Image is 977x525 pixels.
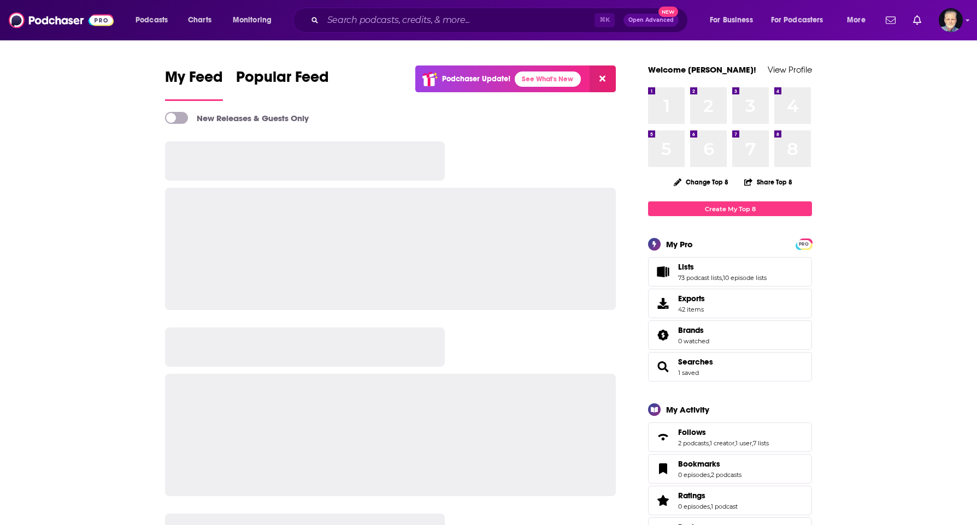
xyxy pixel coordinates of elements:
[648,289,812,318] a: Exports
[847,13,866,28] span: More
[678,274,722,282] a: 73 podcast lists
[797,240,810,248] span: PRO
[744,171,793,193] button: Share Top 8
[303,8,698,33] div: Search podcasts, credits, & more...
[678,357,713,367] a: Searches
[839,11,879,29] button: open menu
[648,64,756,75] a: Welcome [PERSON_NAME]!
[702,11,767,29] button: open menu
[753,439,769,447] a: 7 lists
[771,13,823,28] span: For Podcasters
[515,71,581,87] a: See What's New
[236,68,329,101] a: Popular Feed
[225,11,286,29] button: open menu
[666,404,709,415] div: My Activity
[678,294,705,303] span: Exports
[658,7,678,17] span: New
[188,13,211,28] span: Charts
[623,14,679,27] button: Open AdvancedNew
[678,491,705,500] span: Ratings
[648,486,812,515] span: Ratings
[323,11,595,29] input: Search podcasts, credits, & more...
[909,11,926,29] a: Show notifications dropdown
[711,503,738,510] a: 1 podcast
[678,337,709,345] a: 0 watched
[678,503,710,510] a: 0 episodes
[710,13,753,28] span: For Business
[136,13,168,28] span: Podcasts
[678,369,699,377] a: 1 saved
[735,439,752,447] a: 1 user
[678,427,706,437] span: Follows
[628,17,674,23] span: Open Advanced
[648,257,812,287] span: Lists
[652,327,674,343] a: Brands
[648,320,812,350] span: Brands
[9,10,114,31] img: Podchaser - Follow, Share and Rate Podcasts
[768,64,812,75] a: View Profile
[678,325,704,335] span: Brands
[722,274,723,282] span: ,
[648,201,812,216] a: Create My Top 8
[939,8,963,32] button: Show profile menu
[236,68,329,93] span: Popular Feed
[678,325,709,335] a: Brands
[181,11,218,29] a: Charts
[666,239,693,249] div: My Pro
[678,262,767,272] a: Lists
[595,13,615,27] span: ⌘ K
[652,264,674,279] a: Lists
[711,471,741,479] a: 2 podcasts
[233,13,272,28] span: Monitoring
[723,274,767,282] a: 10 episode lists
[797,240,810,248] a: PRO
[678,427,769,437] a: Follows
[678,262,694,272] span: Lists
[710,439,734,447] a: 1 creator
[710,471,711,479] span: ,
[678,459,741,469] a: Bookmarks
[652,429,674,445] a: Follows
[939,8,963,32] img: User Profile
[648,422,812,452] span: Follows
[165,68,223,93] span: My Feed
[648,352,812,381] span: Searches
[165,68,223,101] a: My Feed
[939,8,963,32] span: Logged in as JonesLiterary
[678,439,709,447] a: 2 podcasts
[678,491,738,500] a: Ratings
[667,175,735,189] button: Change Top 8
[652,461,674,476] a: Bookmarks
[652,359,674,374] a: Searches
[652,493,674,508] a: Ratings
[764,11,839,29] button: open menu
[442,74,510,83] p: Podchaser Update!
[709,439,710,447] span: ,
[678,471,710,479] a: 0 episodes
[652,296,674,311] span: Exports
[128,11,182,29] button: open menu
[734,439,735,447] span: ,
[752,439,753,447] span: ,
[678,306,705,313] span: 42 items
[165,112,309,124] a: New Releases & Guests Only
[678,459,720,469] span: Bookmarks
[881,11,900,29] a: Show notifications dropdown
[648,454,812,484] span: Bookmarks
[710,503,711,510] span: ,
